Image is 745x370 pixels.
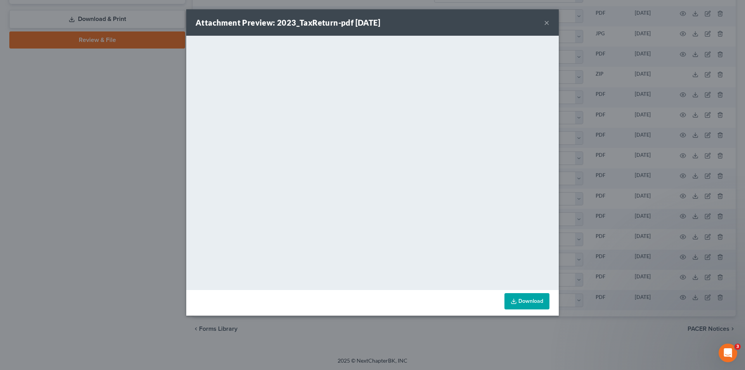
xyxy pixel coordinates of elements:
a: Download [504,293,549,309]
button: × [544,18,549,27]
iframe: <object ng-attr-data='[URL][DOMAIN_NAME]' type='application/pdf' width='100%' height='650px'></ob... [186,36,559,288]
span: 3 [735,344,741,350]
iframe: Intercom live chat [719,344,737,362]
strong: Attachment Preview: 2023_TaxReturn-pdf [DATE] [196,18,380,27]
